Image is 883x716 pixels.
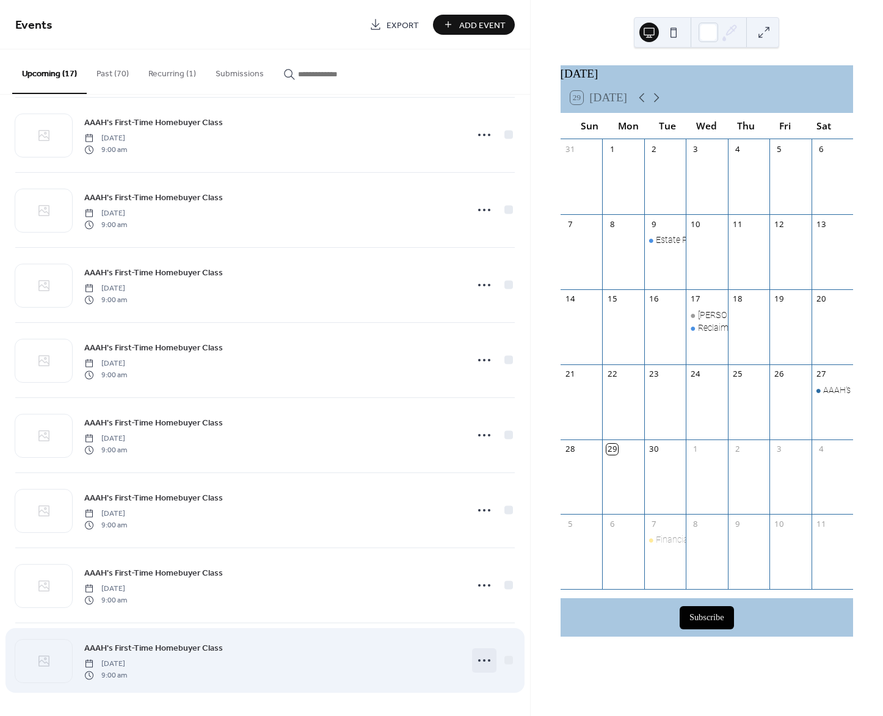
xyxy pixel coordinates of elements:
[649,219,660,230] div: 9
[84,341,223,355] a: AAAH's First-Time Homebuyer Class
[732,519,743,530] div: 9
[690,294,701,305] div: 17
[774,369,785,380] div: 26
[87,49,139,93] button: Past (70)
[816,369,827,380] div: 27
[732,444,743,455] div: 2
[84,266,223,280] a: AAAH's First-Time Homebuyer Class
[606,369,617,380] div: 22
[649,369,660,380] div: 23
[732,294,743,305] div: 18
[774,219,785,230] div: 12
[606,519,617,530] div: 6
[816,519,827,530] div: 11
[84,294,127,305] span: 9:00 am
[84,567,223,580] span: AAAH's First-Time Homebuyer Class
[84,369,127,380] span: 9:00 am
[84,190,223,204] a: AAAH's First-Time Homebuyer Class
[649,143,660,154] div: 2
[360,15,428,35] a: Export
[206,49,274,93] button: Submissions
[649,294,660,305] div: 16
[765,113,804,139] div: Fri
[561,65,853,83] div: [DATE]
[565,369,576,380] div: 21
[84,342,223,355] span: AAAH's First-Time Homebuyer Class
[84,358,127,369] span: [DATE]
[649,519,660,530] div: 7
[686,322,727,334] div: Reclaiming the Power - Your Journey to Free Solar Energy
[680,606,734,629] button: Subscribe
[565,219,576,230] div: 7
[84,219,127,230] span: 9:00 am
[84,642,223,655] span: AAAH's First-Time Homebuyer Class
[84,417,223,430] span: AAAH's First-Time Homebuyer Class
[644,534,686,546] div: Financial Education Workshop: Credit Reports & Scores
[565,444,576,455] div: 28
[84,208,127,219] span: [DATE]
[459,19,506,32] span: Add Event
[774,519,785,530] div: 10
[12,49,87,94] button: Upcoming (17)
[644,234,686,247] div: Estate Planning Info Session (In-Person at AAAH)
[774,143,785,154] div: 5
[609,113,649,139] div: Mon
[690,444,701,455] div: 1
[606,219,617,230] div: 8
[732,369,743,380] div: 25
[687,113,726,139] div: Wed
[84,444,127,455] span: 9:00 am
[84,566,223,580] a: AAAH's First-Time Homebuyer Class
[84,659,127,670] span: [DATE]
[84,283,127,294] span: [DATE]
[84,144,127,155] span: 9:00 am
[565,519,576,530] div: 5
[816,294,827,305] div: 20
[649,444,660,455] div: 30
[15,13,53,37] span: Events
[84,267,223,280] span: AAAH's First-Time Homebuyer Class
[606,444,617,455] div: 29
[84,133,127,144] span: [DATE]
[84,192,223,204] span: AAAH's First-Time Homebuyer Class
[686,309,727,322] div: IDA Info Session - 5:1 Matched Savings at AAAH
[774,444,785,455] div: 3
[570,113,609,139] div: Sun
[565,294,576,305] div: 14
[732,143,743,154] div: 4
[690,143,701,154] div: 3
[84,508,127,519] span: [DATE]
[84,117,223,129] span: AAAH's First-Time Homebuyer Class
[648,113,687,139] div: Tue
[606,143,617,154] div: 1
[812,385,853,397] div: AAAH's First-Time Homebuyer Class
[84,492,223,505] span: AAAH's First-Time Homebuyer Class
[816,444,827,455] div: 4
[84,491,223,505] a: AAAH's First-Time Homebuyer Class
[690,369,701,380] div: 24
[84,595,127,606] span: 9:00 am
[804,113,843,139] div: Sat
[774,294,785,305] div: 19
[816,219,827,230] div: 13
[656,234,842,247] div: Estate Planning Info Session (In-Person at AAAH)
[732,219,743,230] div: 11
[656,534,865,546] div: Financial Education Workshop: Credit Reports & Scores
[565,143,576,154] div: 31
[84,519,127,530] span: 9:00 am
[84,115,223,129] a: AAAH's First-Time Homebuyer Class
[84,584,127,595] span: [DATE]
[433,15,515,35] button: Add Event
[606,294,617,305] div: 15
[139,49,206,93] button: Recurring (1)
[84,433,127,444] span: [DATE]
[84,416,223,430] a: AAAH's First-Time Homebuyer Class
[690,219,701,230] div: 10
[387,19,419,32] span: Export
[726,113,765,139] div: Thu
[816,143,827,154] div: 6
[690,519,701,530] div: 8
[84,670,127,681] span: 9:00 am
[84,641,223,655] a: AAAH's First-Time Homebuyer Class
